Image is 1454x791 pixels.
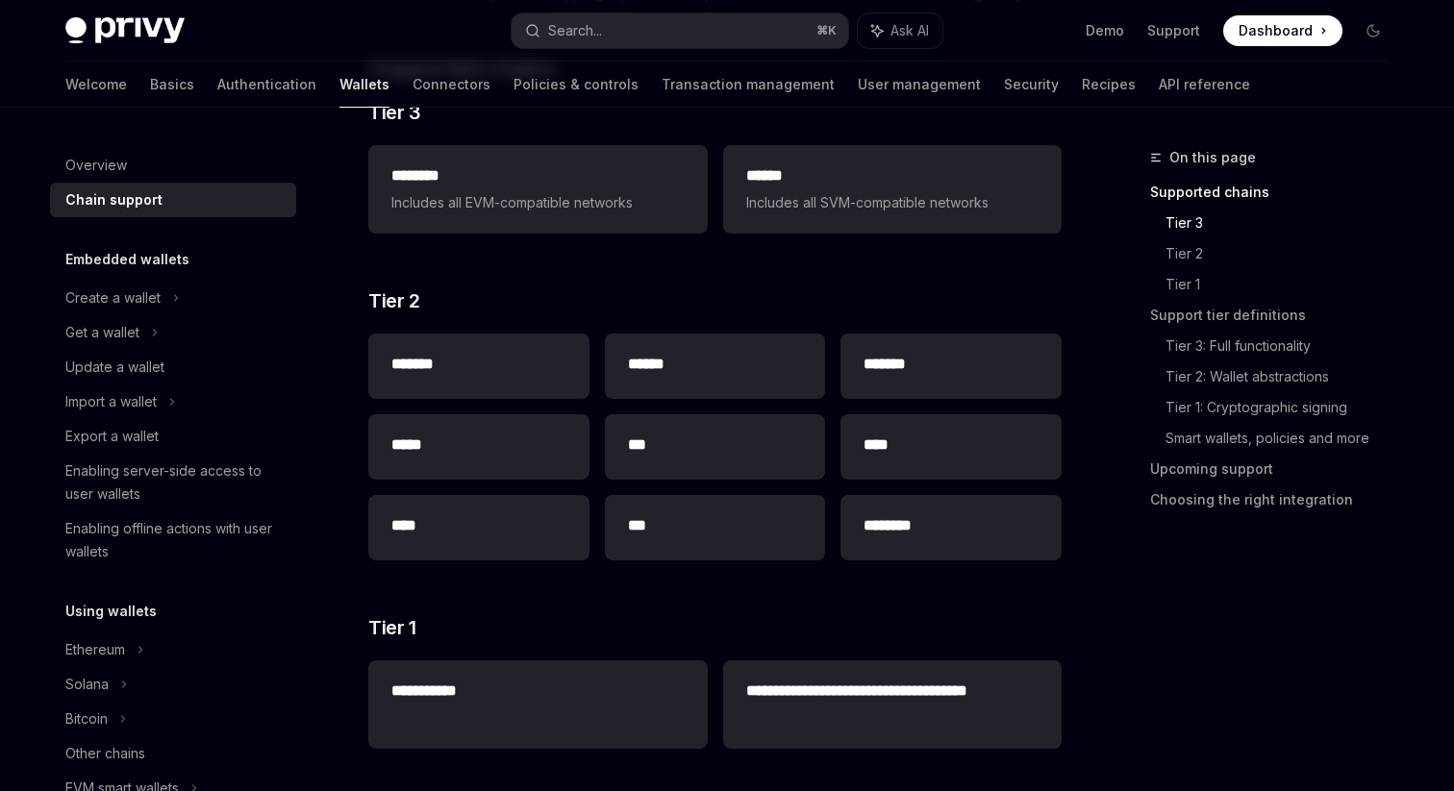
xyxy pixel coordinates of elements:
[50,454,296,511] a: Enabling server-side access to user wallets
[368,145,707,234] a: **** ***Includes all EVM-compatible networks
[65,425,159,448] div: Export a wallet
[65,321,139,344] div: Get a wallet
[1150,177,1404,208] a: Supported chains
[548,19,602,42] div: Search...
[50,419,296,454] a: Export a wallet
[65,188,163,211] div: Chain support
[65,600,157,623] h5: Using wallets
[65,62,127,108] a: Welcome
[1150,454,1404,484] a: Upcoming support
[217,62,316,108] a: Authentication
[858,62,981,108] a: User management
[1239,21,1313,40] span: Dashboard
[1150,300,1404,331] a: Support tier definitions
[1004,62,1059,108] a: Security
[746,191,1039,214] span: Includes all SVM-compatible networks
[50,736,296,771] a: Other chains
[50,511,296,569] a: Enabling offline actions with user wallets
[368,287,419,314] span: Tier 2
[512,13,848,48] button: Search...⌘K
[858,13,942,48] button: Ask AI
[65,390,157,413] div: Import a wallet
[662,62,835,108] a: Transaction management
[1169,146,1256,169] span: On this page
[65,17,185,44] img: dark logo
[50,148,296,183] a: Overview
[65,742,145,765] div: Other chains
[723,145,1062,234] a: **** *Includes all SVM-compatible networks
[1358,15,1389,46] button: Toggle dark mode
[65,707,108,730] div: Bitcoin
[1166,269,1404,300] a: Tier 1
[1166,331,1404,361] a: Tier 3: Full functionality
[816,23,837,38] span: ⌘ K
[1223,15,1342,46] a: Dashboard
[1086,21,1124,40] a: Demo
[1166,208,1404,238] a: Tier 3
[368,99,420,126] span: Tier 3
[1150,484,1404,515] a: Choosing the right integration
[50,183,296,217] a: Chain support
[391,191,684,214] span: Includes all EVM-compatible networks
[1166,238,1404,269] a: Tier 2
[339,62,389,108] a: Wallets
[413,62,490,108] a: Connectors
[368,614,415,641] span: Tier 1
[1166,392,1404,423] a: Tier 1: Cryptographic signing
[65,154,127,177] div: Overview
[1082,62,1136,108] a: Recipes
[1166,423,1404,454] a: Smart wallets, policies and more
[65,248,189,271] h5: Embedded wallets
[65,459,285,506] div: Enabling server-side access to user wallets
[65,638,125,661] div: Ethereum
[1147,21,1200,40] a: Support
[1159,62,1250,108] a: API reference
[65,673,109,696] div: Solana
[65,286,161,309] div: Create a wallet
[150,62,194,108] a: Basics
[1166,361,1404,392] a: Tier 2: Wallet abstractions
[50,350,296,384] a: Update a wallet
[890,21,929,40] span: Ask AI
[65,517,285,563] div: Enabling offline actions with user wallets
[65,356,164,379] div: Update a wallet
[514,62,639,108] a: Policies & controls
